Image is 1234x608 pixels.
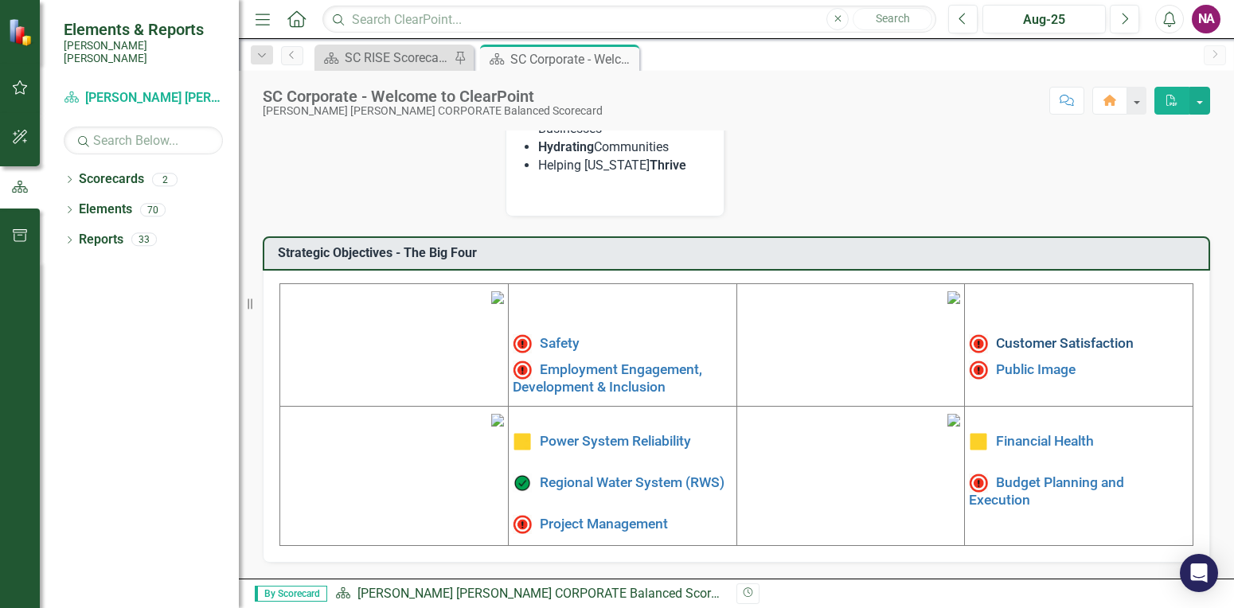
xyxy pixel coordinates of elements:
[853,8,932,30] button: Search
[513,432,532,451] img: Caution
[1180,554,1218,592] div: Open Intercom Messenger
[982,5,1106,33] button: Aug-25
[538,138,708,157] li: Communities
[969,334,988,353] img: High Alert
[996,361,1076,377] a: Public Image
[263,105,603,117] div: [PERSON_NAME] [PERSON_NAME] CORPORATE Balanced Scorecard
[947,414,960,427] img: mceclip4.png
[357,586,742,601] a: [PERSON_NAME] [PERSON_NAME] CORPORATE Balanced Scorecard
[540,474,724,490] a: Regional Water System (RWS)
[64,39,223,65] small: [PERSON_NAME] [PERSON_NAME]
[322,6,936,33] input: Search ClearPoint...
[79,201,132,219] a: Elements
[540,335,580,351] a: Safety
[263,88,603,105] div: SC Corporate - Welcome to ClearPoint
[947,291,960,304] img: mceclip2%20v3.png
[64,20,223,39] span: Elements & Reports
[969,474,1124,508] a: Budget Planning and Execution
[510,49,635,69] div: SC Corporate - Welcome to ClearPoint
[152,173,178,186] div: 2
[988,10,1100,29] div: Aug-25
[996,335,1134,351] a: Customer Satisfaction
[876,12,910,25] span: Search
[538,157,708,175] li: Helping [US_STATE]
[491,414,504,427] img: mceclip3%20v3.png
[513,361,532,380] img: Not Meeting Target
[969,474,988,493] img: Not Meeting Target
[1192,5,1220,33] button: NA
[513,474,532,493] img: On Target
[540,516,668,532] a: Project Management
[8,18,36,46] img: ClearPoint Strategy
[255,586,327,602] span: By Scorecard
[491,291,504,304] img: mceclip1%20v4.png
[996,433,1094,449] a: Financial Health
[540,433,691,449] a: Power System Reliability
[513,361,702,395] a: Employment Engagement, Development & Inclusion
[79,231,123,249] a: Reports
[64,127,223,154] input: Search Below...
[513,515,532,534] img: Not Meeting Target
[345,48,450,68] div: SC RISE Scorecard - Welcome to ClearPoint
[278,246,1201,260] h3: Strategic Objectives - The Big Four
[969,361,988,380] img: Not Meeting Target
[64,89,223,107] a: [PERSON_NAME] [PERSON_NAME] CORPORATE Balanced Scorecard
[538,139,594,154] strong: Hydrating
[969,432,988,451] img: Caution
[335,585,724,603] div: »
[650,158,686,173] strong: Thrive
[318,48,450,68] a: SC RISE Scorecard - Welcome to ClearPoint
[513,334,532,353] img: High Alert
[79,170,144,189] a: Scorecards
[140,203,166,216] div: 70
[131,233,157,247] div: 33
